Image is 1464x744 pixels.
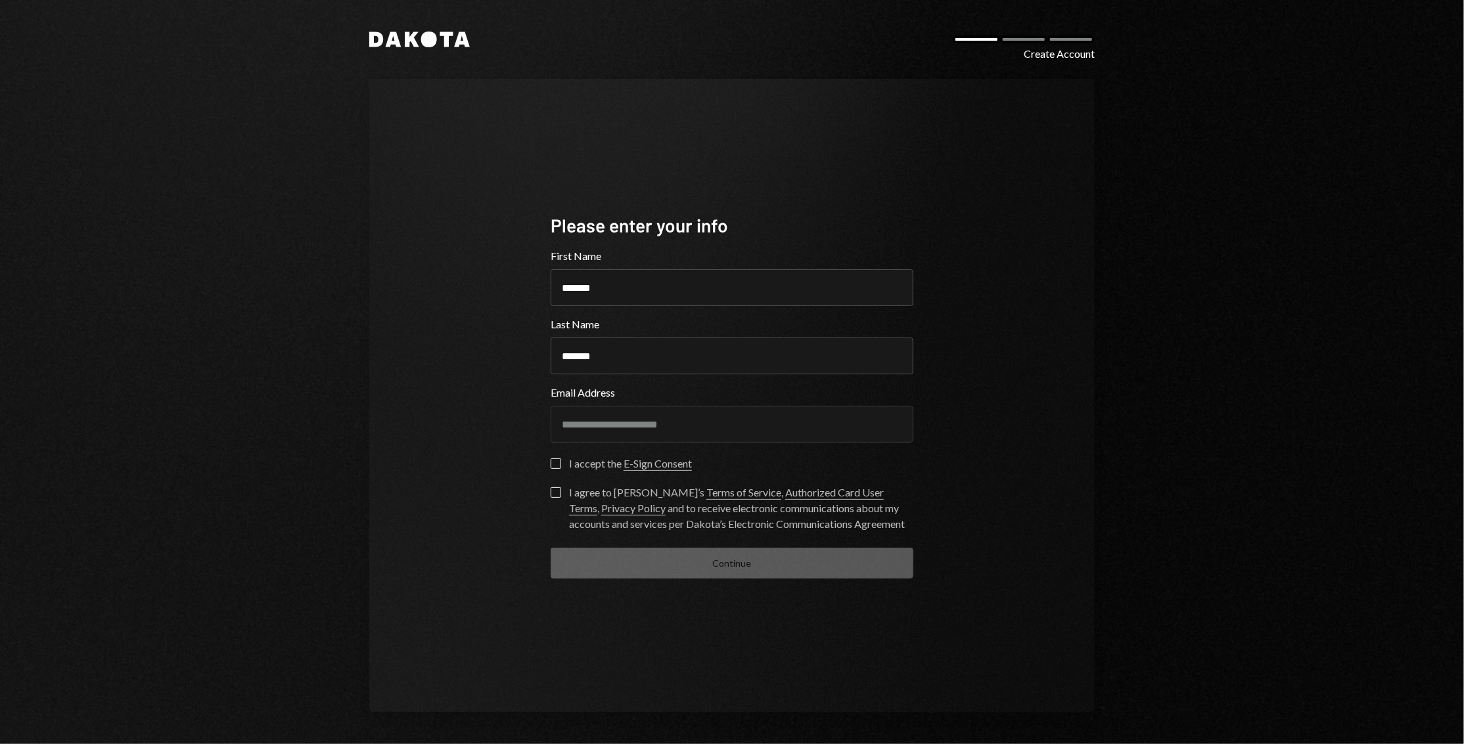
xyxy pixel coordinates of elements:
label: First Name [551,248,913,264]
div: I accept the [569,456,692,471]
button: I agree to [PERSON_NAME]’s Terms of Service, Authorized Card User Terms, Privacy Policy and to re... [551,487,561,498]
div: I agree to [PERSON_NAME]’s , , and to receive electronic communications about my accounts and ser... [569,485,913,532]
div: Create Account [1024,46,1095,62]
label: Email Address [551,385,913,401]
button: I accept the E-Sign Consent [551,458,561,469]
a: Privacy Policy [601,502,666,515]
div: Please enter your info [551,213,913,238]
label: Last Name [551,317,913,332]
a: Terms of Service [706,486,781,500]
a: E-Sign Consent [624,457,692,471]
a: Authorized Card User Terms [569,486,884,515]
